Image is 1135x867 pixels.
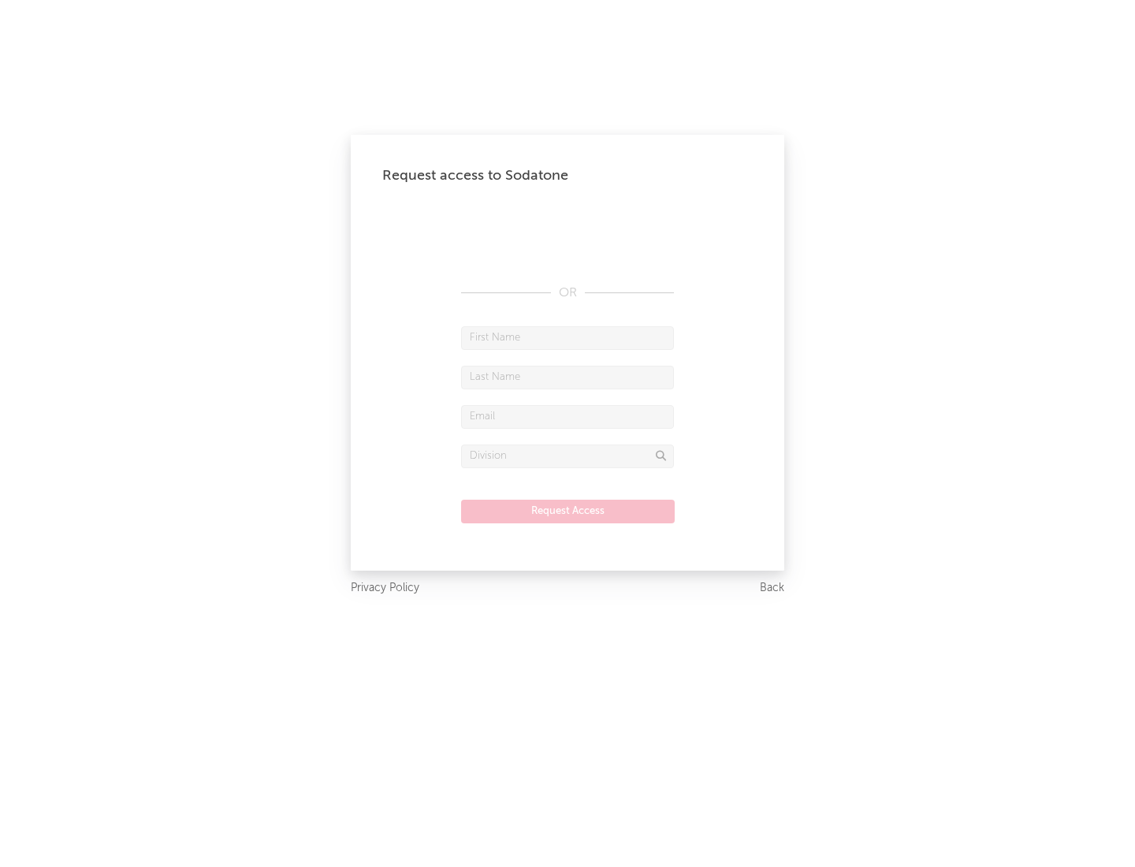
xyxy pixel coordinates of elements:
input: Email [461,405,674,429]
input: Last Name [461,366,674,389]
div: OR [461,284,674,303]
a: Privacy Policy [351,579,419,598]
a: Back [760,579,784,598]
input: First Name [461,326,674,350]
input: Division [461,445,674,468]
button: Request Access [461,500,675,523]
div: Request access to Sodatone [382,166,753,185]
